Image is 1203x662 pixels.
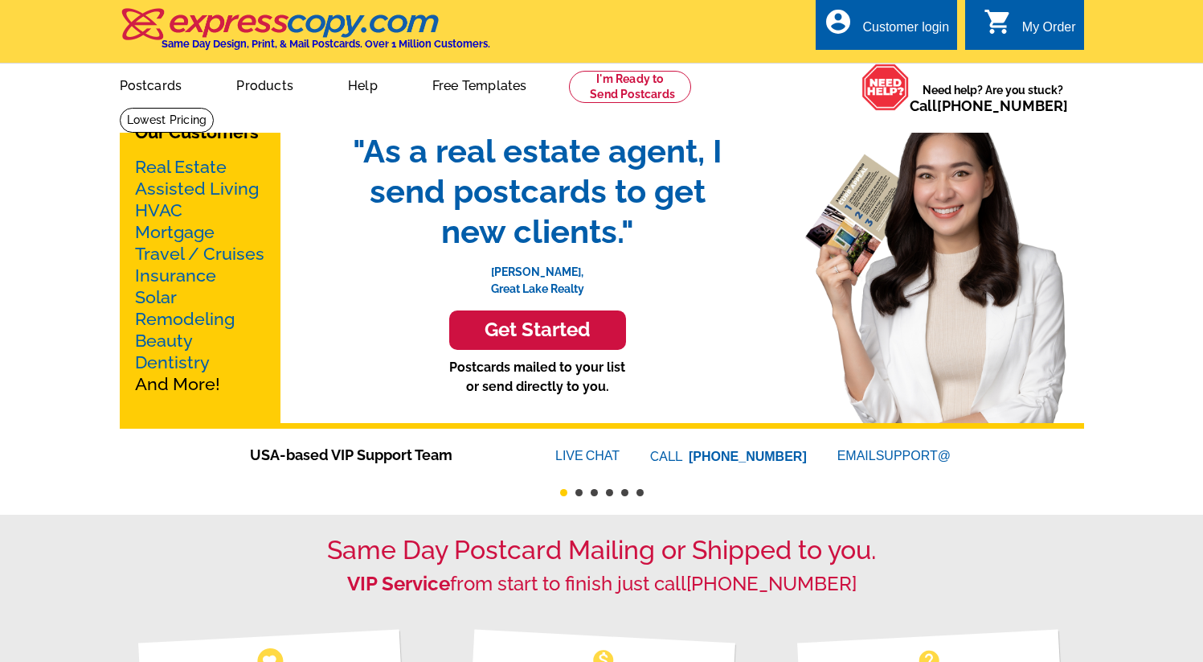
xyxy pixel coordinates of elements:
a: Help [322,65,403,103]
strong: VIP Service [347,572,450,595]
a: Remodeling [135,309,235,329]
p: And More! [135,156,265,395]
span: Call [910,97,1068,114]
a: Insurance [135,265,216,286]
span: "As a real estate agent, I send postcards to get new clients." [337,131,739,252]
a: Same Day Design, Print, & Mail Postcards. Over 1 Million Customers. [120,19,490,50]
div: My Order [1022,20,1076,43]
a: Dentistry [135,352,210,372]
button: 5 of 6 [621,489,628,496]
a: Solar [135,287,177,307]
a: Travel / Cruises [135,244,264,264]
i: shopping_cart [984,7,1013,36]
font: CALL [650,447,685,467]
a: Mortgage [135,222,215,242]
font: SUPPORT@ [876,446,953,466]
a: Free Templates [407,65,553,103]
a: Postcards [94,65,208,103]
div: Customer login [862,20,949,43]
button: 2 of 6 [575,489,583,496]
a: [PHONE_NUMBER] [689,450,807,463]
a: Get Started [337,310,739,350]
h4: Same Day Design, Print, & Mail Postcards. Over 1 Million Customers. [162,38,490,50]
button: 4 of 6 [606,489,613,496]
a: HVAC [135,200,182,220]
h3: Get Started [469,319,606,342]
font: LIVE [555,446,586,466]
button: 6 of 6 [636,489,644,496]
a: Real Estate [135,157,227,177]
a: Products [211,65,319,103]
img: help [861,64,910,111]
a: account_circle Customer login [824,18,949,38]
span: USA-based VIP Support Team [250,444,507,466]
p: Postcards mailed to your list or send directly to you. [337,358,739,397]
a: EMAILSUPPORT@ [837,449,953,463]
a: Assisted Living [135,179,259,199]
a: LIVECHAT [555,449,620,463]
a: [PHONE_NUMBER] [686,572,857,595]
p: [PERSON_NAME], Great Lake Realty [337,252,739,298]
h2: from start to finish just call [120,573,1084,596]
a: shopping_cart My Order [984,18,1076,38]
a: [PHONE_NUMBER] [937,97,1068,114]
span: Need help? Are you stuck? [910,82,1076,114]
h1: Same Day Postcard Mailing or Shipped to you. [120,535,1084,565]
button: 3 of 6 [591,489,598,496]
a: Beauty [135,331,193,351]
button: 1 of 6 [560,489,567,496]
i: account_circle [824,7,853,36]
